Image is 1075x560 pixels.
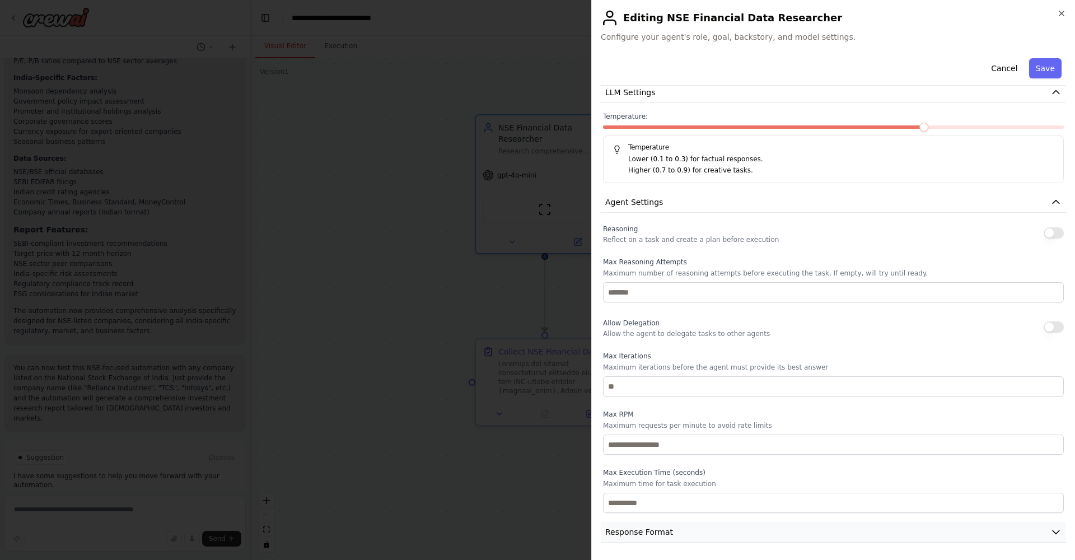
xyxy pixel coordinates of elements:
[603,363,1064,372] p: Maximum iterations before the agent must provide its best answer
[628,165,1054,176] p: Higher (0.7 to 0.9) for creative tasks.
[984,58,1024,78] button: Cancel
[603,112,648,121] span: Temperature:
[605,526,673,538] span: Response Format
[613,143,1054,152] h5: Temperature
[603,352,1064,361] label: Max Iterations
[601,31,1066,43] span: Configure your agent's role, goal, backstory, and model settings.
[603,468,1064,477] label: Max Execution Time (seconds)
[603,225,638,233] span: Reasoning
[603,479,1064,488] p: Maximum time for task execution
[603,421,1064,430] p: Maximum requests per minute to avoid rate limits
[601,9,1066,27] h2: Editing NSE Financial Data Researcher
[603,319,660,327] span: Allow Delegation
[601,192,1066,213] button: Agent Settings
[605,87,656,98] span: LLM Settings
[605,197,663,208] span: Agent Settings
[601,522,1066,543] button: Response Format
[603,258,1064,267] label: Max Reasoning Attempts
[603,410,1064,419] label: Max RPM
[603,269,1064,278] p: Maximum number of reasoning attempts before executing the task. If empty, will try until ready.
[1029,58,1062,78] button: Save
[603,329,770,338] p: Allow the agent to delegate tasks to other agents
[628,154,1054,165] p: Lower (0.1 to 0.3) for factual responses.
[603,235,779,244] p: Reflect on a task and create a plan before execution
[601,82,1066,103] button: LLM Settings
